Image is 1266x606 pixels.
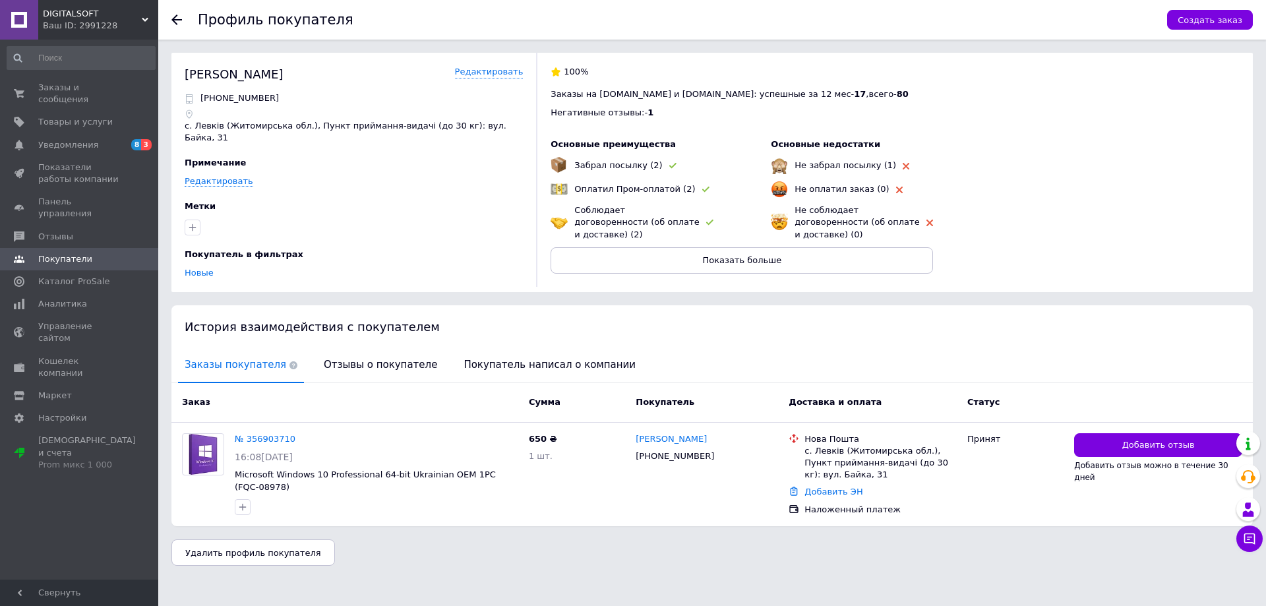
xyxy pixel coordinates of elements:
[926,220,933,226] img: rating-tag-type
[702,187,709,193] img: rating-tag-type
[854,89,866,99] span: 17
[804,487,862,497] a: Добавить ЭН
[804,504,957,516] div: Наложенный платеж
[1122,439,1195,452] span: Добавить отзыв
[38,139,98,151] span: Уведомления
[706,220,713,226] img: rating-tag-type
[200,92,279,104] p: [PHONE_NUMBER]
[636,433,707,446] a: [PERSON_NAME]
[185,268,214,278] a: Новые
[185,176,253,187] a: Редактировать
[897,89,909,99] span: 80
[171,539,335,566] button: Удалить профиль покупателя
[38,298,87,310] span: Аналитика
[1074,461,1228,482] span: Добавить отзыв можно в течение 30 дней
[636,397,694,407] span: Покупатель
[564,67,588,76] span: 100%
[455,66,524,78] a: Редактировать
[529,397,560,407] span: Сумма
[38,355,122,379] span: Кошелек компании
[38,231,73,243] span: Отзывы
[789,397,882,407] span: Доставка и оплата
[38,276,109,288] span: Каталог ProSale
[771,214,788,231] img: emoji
[574,184,695,194] span: Оплатил Пром-оплатой (2)
[198,12,353,28] h1: Профиль покупателя
[551,107,648,117] span: Негативные отзывы: -
[189,434,218,475] img: Фото товару
[38,459,136,471] div: Prom микс 1 000
[131,139,142,150] span: 8
[141,139,152,150] span: 3
[178,348,304,382] span: Заказы покупателя
[669,163,677,169] img: rating-tag-type
[795,205,919,239] span: Не соблюдает договоренности (об оплате и доставке) (0)
[38,412,86,424] span: Настройки
[551,214,568,231] img: emoji
[574,160,662,170] span: Забрал посылку (2)
[7,46,156,70] input: Поиск
[38,162,122,185] span: Показатели работы компании
[529,434,557,444] span: 650 ₴
[903,163,909,169] img: rating-tag-type
[648,107,653,117] span: 1
[551,157,566,173] img: emoji
[804,445,957,481] div: с. Левків (Житомирська обл.), Пункт приймання-видачі (до 30 кг): вул. Байка, 31
[703,255,782,265] span: Показать больше
[1178,15,1242,25] span: Создать заказ
[38,253,92,265] span: Покупатели
[38,116,113,128] span: Товары и услуги
[551,247,933,274] button: Показать больше
[38,390,72,402] span: Маркет
[1236,526,1263,552] button: Чат с покупателем
[38,82,122,106] span: Заказы и сообщения
[551,181,568,198] img: emoji
[1074,433,1242,458] button: Добавить отзыв
[795,184,889,194] span: Не оплатил заказ (0)
[235,452,293,462] span: 16:08[DATE]
[182,397,210,407] span: Заказ
[804,433,957,445] div: Нова Пошта
[633,448,717,465] div: [PHONE_NUMBER]
[317,348,444,382] span: Отзывы о покупателе
[38,196,122,220] span: Панель управления
[771,181,788,198] img: emoji
[43,20,158,32] div: Ваш ID: 2991228
[185,66,284,82] div: [PERSON_NAME]
[529,451,553,461] span: 1 шт.
[967,433,1064,445] div: Принят
[171,15,182,25] div: Вернуться назад
[1167,10,1253,30] button: Создать заказ
[185,201,216,211] span: Метки
[182,433,224,475] a: Фото товару
[896,187,903,193] img: rating-tag-type
[574,205,699,239] span: Соблюдает договоренности (об оплате и доставке) (2)
[771,139,880,149] span: Основные недостатки
[795,160,896,170] span: Не забрал посылку (1)
[771,157,788,174] img: emoji
[185,320,440,334] span: История взаимодействия с покупателем
[457,348,642,382] span: Покупатель написал о компании
[38,435,136,471] span: [DEMOGRAPHIC_DATA] и счета
[185,158,246,167] span: Примечание
[551,89,909,99] span: Заказы на [DOMAIN_NAME] и [DOMAIN_NAME]: успешные за 12 мес - , всего -
[235,434,295,444] a: № 356903710
[185,120,523,144] p: с. Левків (Житомирська обл.), Пункт приймання-видачі (до 30 кг): вул. Байка, 31
[185,249,520,260] div: Покупатель в фильтрах
[38,320,122,344] span: Управление сайтом
[43,8,142,20] span: DIGITALSOFT
[235,470,496,492] a: Microsoft Windows 10 Professional 64-bit Ukrainian OEM 1PC (FQC-08978)
[967,397,1000,407] span: Статус
[551,139,676,149] span: Основные преимущества
[185,548,321,558] span: Удалить профиль покупателя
